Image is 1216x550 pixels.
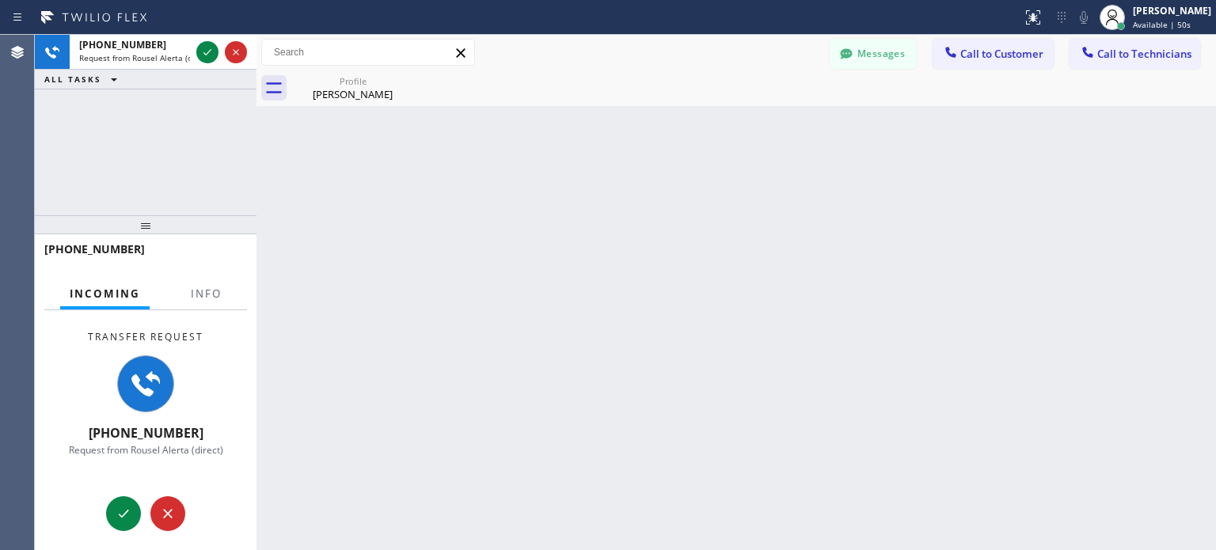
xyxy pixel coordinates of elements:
[88,330,203,343] span: Transfer request
[196,41,218,63] button: Accept
[150,496,185,531] button: Reject
[960,47,1043,61] span: Call to Customer
[79,38,166,51] span: [PHONE_NUMBER]
[191,286,222,301] span: Info
[1073,6,1095,28] button: Mute
[69,443,223,457] span: Request from Rousel Alerta (direct)
[106,496,141,531] button: Accept
[70,286,140,301] span: Incoming
[1097,47,1191,61] span: Call to Technicians
[1070,39,1200,69] button: Call to Technicians
[293,87,412,101] div: [PERSON_NAME]
[1133,19,1191,30] span: Available | 50s
[181,279,231,309] button: Info
[225,41,247,63] button: Reject
[1133,4,1211,17] div: [PERSON_NAME]
[44,241,145,256] span: [PHONE_NUMBER]
[262,40,474,65] input: Search
[830,39,917,69] button: Messages
[35,70,133,89] button: ALL TASKS
[293,70,412,106] div: Lisa Podell
[89,424,203,442] span: [PHONE_NUMBER]
[933,39,1054,69] button: Call to Customer
[60,279,150,309] button: Incoming
[293,75,412,87] div: Profile
[79,52,212,63] span: Request from Rousel Alerta (direct)
[44,74,101,85] span: ALL TASKS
